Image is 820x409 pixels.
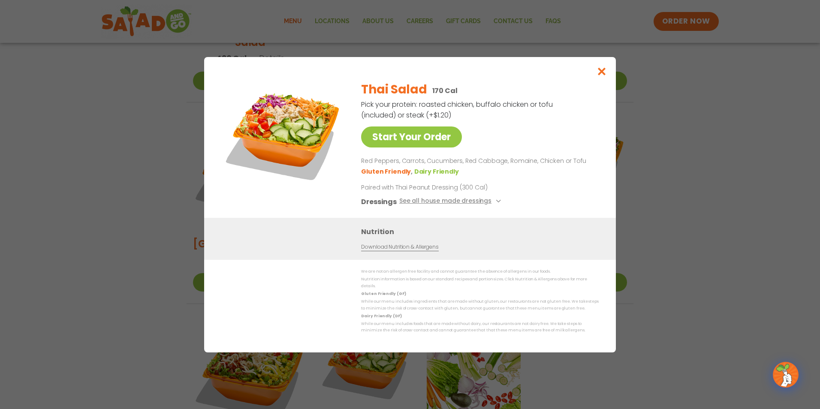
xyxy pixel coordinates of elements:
[361,99,554,120] p: Pick your protein: roasted chicken, buffalo chicken or tofu (included) or steak (+$1.20)
[361,81,427,99] h2: Thai Salad
[361,298,599,312] p: While our menu includes ingredients that are made without gluten, our restaurants are not gluten ...
[361,243,438,251] a: Download Nutrition & Allergens
[223,74,344,194] img: Featured product photo for Thai Salad
[399,196,503,207] button: See all house made dressings
[361,167,414,176] li: Gluten Friendly
[361,126,462,147] a: Start Your Order
[361,156,595,166] p: Red Peppers, Carrots, Cucumbers, Red Cabbage, Romaine, Chicken or Tofu
[432,85,458,96] p: 170 Cal
[361,183,520,192] p: Paired with Thai Peanut Dressing (300 Cal)
[361,268,599,275] p: We are not an allergen free facility and cannot guarantee the absence of allergens in our foods.
[588,57,616,86] button: Close modal
[414,167,461,176] li: Dairy Friendly
[361,291,406,296] strong: Gluten Friendly (GF)
[361,226,603,237] h3: Nutrition
[361,321,599,334] p: While our menu includes foods that are made without dairy, our restaurants are not dairy free. We...
[774,363,798,387] img: wpChatIcon
[361,196,397,207] h3: Dressings
[361,276,599,289] p: Nutrition information is based on our standard recipes and portion sizes. Click Nutrition & Aller...
[361,313,401,318] strong: Dairy Friendly (DF)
